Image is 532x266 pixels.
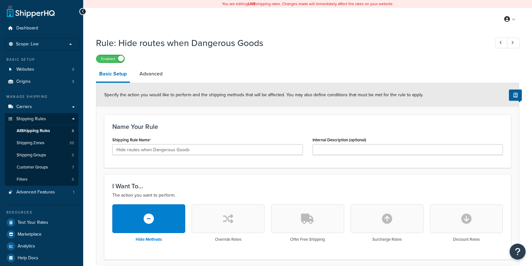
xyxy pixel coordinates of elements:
a: AllShipping Rules3 [5,125,78,137]
a: Test Your Rates [5,217,78,228]
h3: Surcharge Rates [372,237,402,242]
span: 3 [72,79,74,84]
span: Advanced Features [16,190,55,195]
span: 20 [69,140,74,146]
span: 3 [72,67,74,72]
a: Carriers [5,101,78,113]
a: Help Docs [5,252,78,264]
label: Internal Description (optional) [313,137,366,142]
a: Analytics [5,240,78,252]
span: 1 [73,190,74,195]
a: Previous Record [495,38,508,48]
span: Analytics [18,244,35,249]
div: Manage Shipping [5,94,78,99]
span: 3 [72,128,74,134]
a: Advanced Features1 [5,186,78,198]
span: Shipping Groups [17,153,46,158]
h3: Discount Rates [453,237,480,242]
span: Shipping Zones [17,140,44,146]
span: Marketplace [18,232,42,237]
span: 3 [72,177,74,182]
span: Test Your Rates [18,220,48,225]
label: Shipping Rule Name [112,137,151,143]
span: Shipping Rules [16,116,46,122]
li: Origins [5,76,78,88]
span: Filters [17,177,28,182]
a: Customer Groups7 [5,161,78,173]
div: Basic Setup [5,57,78,62]
li: Shipping Rules [5,113,78,186]
a: Websites3 [5,64,78,75]
span: Specify the action you would like to perform and the shipping methods that will be affected. You ... [104,91,423,98]
h3: Offer Free Shipping [290,237,325,242]
button: Show Help Docs [509,90,522,101]
h3: Name Your Rule [112,123,503,130]
li: Websites [5,64,78,75]
a: Next Record [507,38,520,48]
button: Open Resource Center [510,244,526,260]
label: Enabled [96,55,124,63]
a: Origins3 [5,76,78,88]
li: Filters [5,174,78,185]
a: Marketplace [5,229,78,240]
span: Scope: Live [16,42,39,47]
li: Shipping Groups [5,149,78,161]
span: Carriers [16,104,32,110]
h3: Override Rates [215,237,242,242]
a: Advanced [136,66,166,82]
p: The action you want to perform. [112,192,503,199]
li: Customer Groups [5,161,78,173]
span: 3 [72,153,74,158]
div: Resources [5,210,78,215]
h3: I Want To... [112,183,503,190]
span: Websites [16,67,34,72]
span: Origins [16,79,31,84]
a: Filters3 [5,174,78,185]
a: Dashboard [5,22,78,34]
li: Shipping Zones [5,137,78,149]
span: All Shipping Rules [17,128,50,134]
span: 7 [72,165,74,170]
span: Help Docs [18,255,38,261]
span: Customer Groups [17,165,48,170]
a: Shipping Zones20 [5,137,78,149]
a: Shipping Rules [5,113,78,125]
h3: Hide Methods [136,237,162,242]
span: Dashboard [16,26,38,31]
li: Advanced Features [5,186,78,198]
a: Shipping Groups3 [5,149,78,161]
b: LIVE [248,1,256,7]
h1: Rule: Hide routes when Dangerous Goods [96,37,483,49]
a: Basic Setup [96,66,130,83]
